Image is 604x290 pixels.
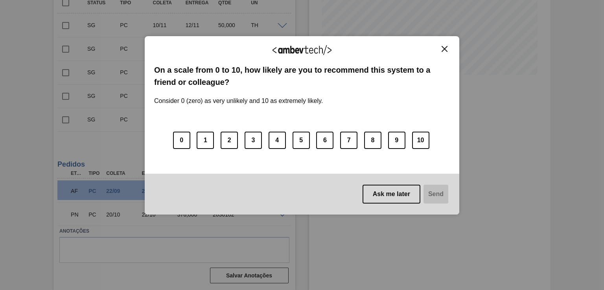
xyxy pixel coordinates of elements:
button: 7 [340,132,357,149]
button: 10 [412,132,429,149]
button: 5 [293,132,310,149]
label: Consider 0 (zero) as very unlikely and 10 as extremely likely. [154,88,323,105]
button: Ask me later [363,185,420,204]
img: Close [442,46,447,52]
button: 0 [173,132,190,149]
button: 9 [388,132,405,149]
button: 6 [316,132,333,149]
button: 4 [269,132,286,149]
button: 1 [197,132,214,149]
button: 2 [221,132,238,149]
button: Close [439,46,450,52]
img: Logo Ambevtech [273,45,331,55]
button: 8 [364,132,381,149]
label: On a scale from 0 to 10, how likely are you to recommend this system to a friend or colleague? [154,64,450,88]
button: 3 [245,132,262,149]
